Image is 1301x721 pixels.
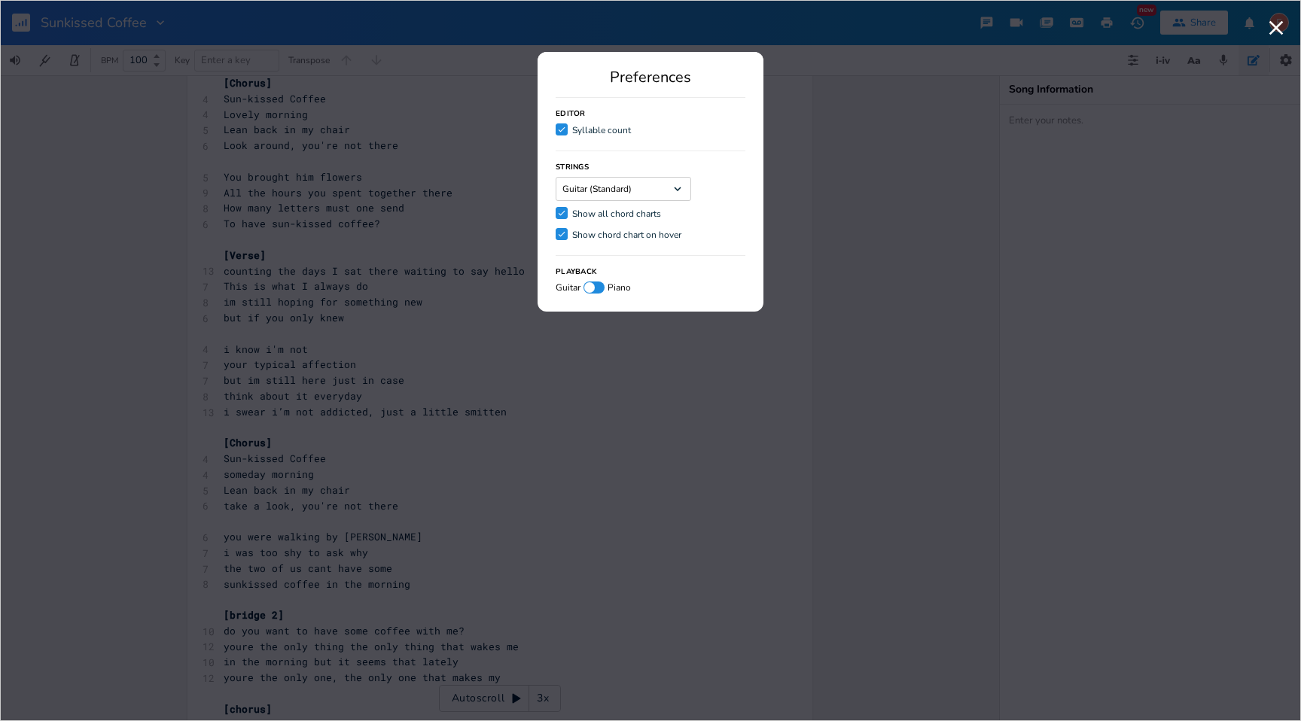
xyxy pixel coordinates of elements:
div: Show all chord charts [572,209,661,218]
span: Piano [608,283,631,292]
span: Guitar [556,283,580,292]
h3: Editor [556,110,586,117]
div: Show chord chart on hover [572,230,681,239]
div: Preferences [556,70,745,85]
div: Syllable count [572,126,631,135]
h3: Strings [556,163,589,171]
h3: Playback [556,268,597,275]
span: Guitar (Standard) [562,184,632,193]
